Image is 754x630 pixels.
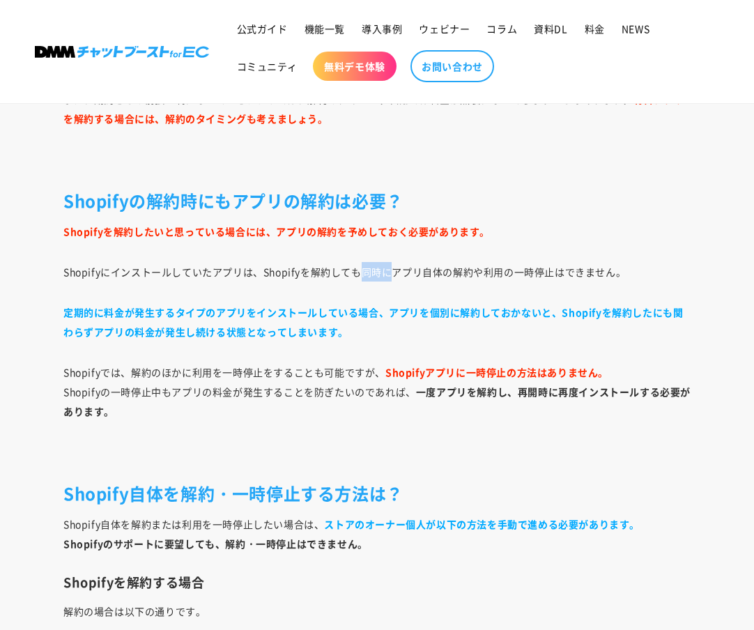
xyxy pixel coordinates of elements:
strong: 定期的に料金が発生するタイプのアプリをインストールしている場合、アプリを個別に解約しておかないと、Shopifyを解約したにも関わらずアプリの料金が発生し続ける状態となってしまいます。 [63,305,683,339]
p: Shopifyにインストールしていたアプリは、Shopifyを解約しても同時にアプリ自体の解約や利用の一時停止はできません。 [63,262,691,282]
a: ウェビナー [410,14,478,43]
strong: 有料アプリを解約する場合には、解約のタイミングも考えましょう。 [63,92,684,125]
p: 解約の場合は以下の通りです。 [63,601,691,621]
h3: Shopifyを解約する場合 [63,574,691,590]
strong: Shopifyのサポートに要望しても、解約・一時停止はできません。 [63,517,640,551]
a: 公式ガイド [229,14,296,43]
a: 機能一覧 [296,14,353,43]
span: お問い合わせ [422,60,483,72]
span: 料金 [585,22,605,35]
strong: Shopifyアプリに一時停止の方法はありません。 [385,365,608,379]
a: 無料デモ体験 [313,52,397,81]
span: NEWS [622,22,649,35]
p: また、期間ごとの前払い制になっているアプリでは、解約のタイミング次第では料金が無駄になってしまうこともあります。 [63,89,691,128]
a: コラム [478,14,525,43]
a: 導入事例 [353,14,410,43]
p: Shopifyでは、解約のほかに利用を一時停止をすることも可能ですが、 Shopifyの一時停止中もアプリの料金が発生することを防ぎたいのであれば、 [63,362,691,421]
span: 導入事例 [362,22,402,35]
a: お問い合わせ [410,50,494,82]
strong: Shopifyを解約したいと思っている場合には、アプリの解約を予めしておく必要があります。 [63,224,490,238]
h2: Shopify自体を解約・一時停止する方法は？ [63,482,691,504]
p: Shopify自体を解約または利用を一時停止したい場合は、 [63,514,691,553]
span: 公式ガイド [237,22,288,35]
span: コミュニティ [237,60,298,72]
span: ウェビナー [419,22,470,35]
h2: Shopifyの解約時にもアプリの解約は必要？ [63,190,691,211]
img: 株式会社DMM Boost [35,46,209,58]
a: 資料DL [525,14,576,43]
span: 資料DL [534,22,567,35]
span: ストアのオーナー個人が以下の方法を手動で進める必要があります。 [324,517,640,531]
a: 料金 [576,14,613,43]
span: 無料デモ体験 [324,60,385,72]
span: 機能一覧 [305,22,345,35]
a: コミュニティ [229,52,307,81]
a: NEWS [613,14,658,43]
span: コラム [486,22,517,35]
